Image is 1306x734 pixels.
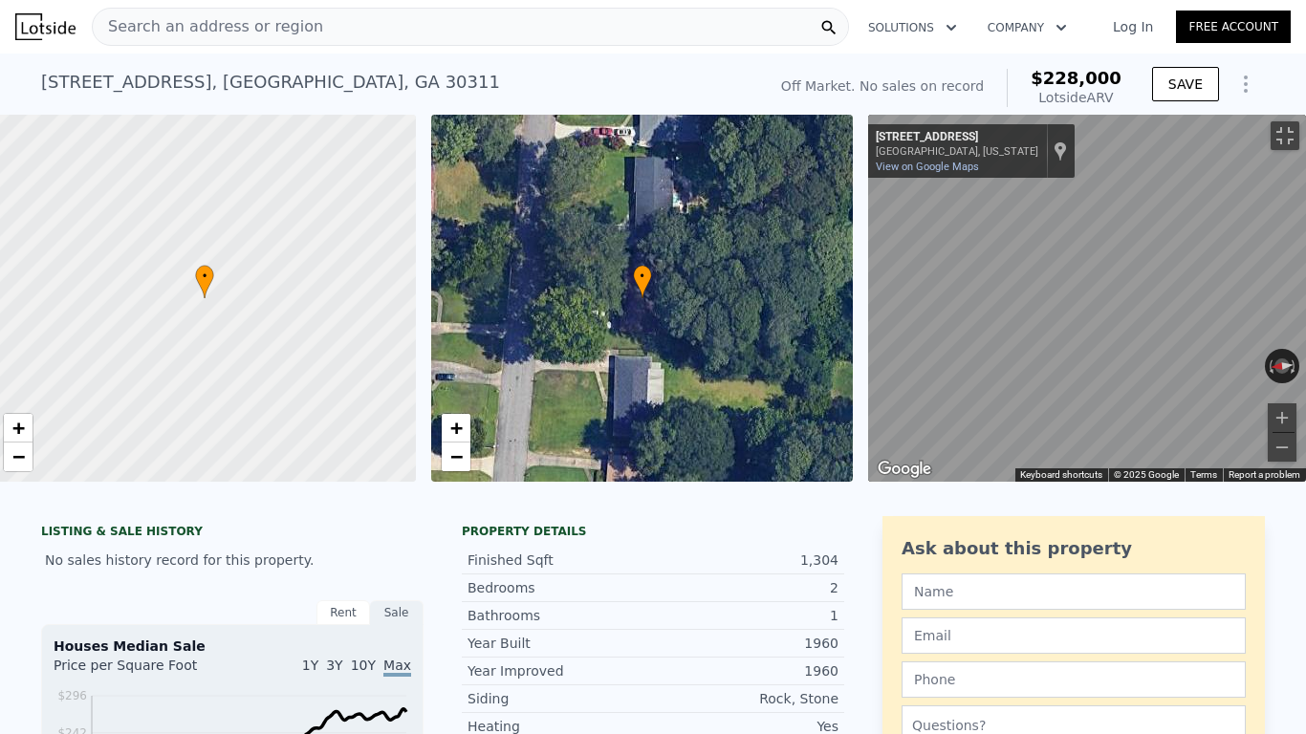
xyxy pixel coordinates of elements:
[195,265,214,298] div: •
[468,578,653,597] div: Bedrooms
[54,656,232,686] div: Price per Square Foot
[370,600,424,625] div: Sale
[1114,469,1179,480] span: © 2025 Google
[633,265,652,298] div: •
[1031,88,1121,107] div: Lotside ARV
[41,524,424,543] div: LISTING & SALE HISTORY
[902,617,1246,654] input: Email
[1268,403,1296,432] button: Zoom in
[57,689,87,702] tspan: $296
[853,11,972,45] button: Solutions
[449,444,462,468] span: −
[41,543,424,577] div: No sales history record for this property.
[902,661,1246,698] input: Phone
[876,130,1038,145] div: [STREET_ADDRESS]
[4,414,33,443] a: Zoom in
[873,457,936,482] img: Google
[1265,349,1275,383] button: Rotate counterclockwise
[1271,121,1299,150] button: Toggle fullscreen view
[302,658,318,673] span: 1Y
[902,535,1246,562] div: Ask about this property
[442,443,470,471] a: Zoom out
[468,689,653,708] div: Siding
[462,524,844,539] div: Property details
[876,161,979,173] a: View on Google Maps
[873,457,936,482] a: Open this area in Google Maps (opens a new window)
[351,658,376,673] span: 10Y
[653,689,838,708] div: Rock, Stone
[1289,349,1299,383] button: Rotate clockwise
[876,145,1038,158] div: [GEOGRAPHIC_DATA], [US_STATE]
[653,634,838,653] div: 1960
[972,11,1082,45] button: Company
[41,69,500,96] div: [STREET_ADDRESS] , [GEOGRAPHIC_DATA] , GA 30311
[1152,67,1219,101] button: SAVE
[1264,357,1299,376] button: Reset the view
[1176,11,1291,43] a: Free Account
[449,416,462,440] span: +
[12,416,25,440] span: +
[468,550,653,570] div: Finished Sqft
[468,661,653,680] div: Year Improved
[195,268,214,285] span: •
[1054,140,1067,162] a: Show location on map
[633,268,652,285] span: •
[868,115,1306,482] div: Map
[316,600,370,625] div: Rent
[653,550,838,570] div: 1,304
[1227,65,1265,103] button: Show Options
[15,13,76,40] img: Lotside
[1020,468,1102,482] button: Keyboard shortcuts
[1090,17,1176,36] a: Log In
[4,443,33,471] a: Zoom out
[1268,433,1296,462] button: Zoom out
[902,573,1246,610] input: Name
[1031,68,1121,88] span: $228,000
[653,661,838,680] div: 1960
[442,414,470,443] a: Zoom in
[383,658,411,677] span: Max
[868,115,1306,482] div: Street View
[1229,469,1300,480] a: Report a problem
[653,578,838,597] div: 2
[468,634,653,653] div: Year Built
[54,637,411,656] div: Houses Median Sale
[12,444,25,468] span: −
[781,76,984,96] div: Off Market. No sales on record
[326,658,342,673] span: 3Y
[653,606,838,625] div: 1
[93,15,323,38] span: Search an address or region
[1190,469,1217,480] a: Terms (opens in new tab)
[468,606,653,625] div: Bathrooms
